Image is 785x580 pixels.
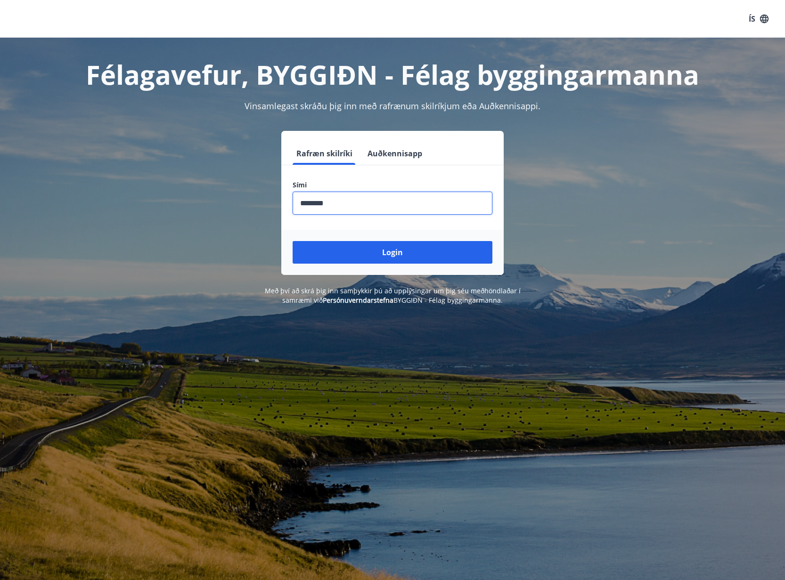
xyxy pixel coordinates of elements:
[245,100,540,112] span: Vinsamlegast skráðu þig inn með rafrænum skilríkjum eða Auðkennisappi.
[744,10,774,27] button: ÍS
[293,180,492,190] label: Sími
[293,142,356,165] button: Rafræn skilríki
[323,296,393,305] a: Persónuverndarstefna
[265,286,521,305] span: Með því að skrá þig inn samþykkir þú að upplýsingar um þig séu meðhöndlaðar í samræmi við BYGGIÐN...
[364,142,426,165] button: Auðkennisapp
[293,241,492,264] button: Login
[65,56,720,92] h1: Félagavefur, BYGGIÐN - Félag byggingarmanna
